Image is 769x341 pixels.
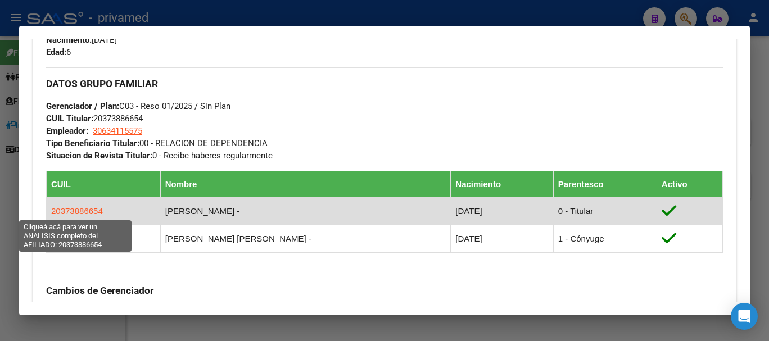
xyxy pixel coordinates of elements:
[46,113,93,124] strong: CUIL Titular:
[553,225,657,252] td: 1 - Cónyuge
[451,171,553,197] th: Nacimiento
[93,126,142,136] span: 30634115575
[46,101,230,111] span: C03 - Reso 01/2025 / Sin Plan
[160,171,451,197] th: Nombre
[51,206,103,216] span: 20373886654
[46,78,723,90] h3: DATOS GRUPO FAMILIAR
[160,225,451,252] td: [PERSON_NAME] [PERSON_NAME] -
[47,171,161,197] th: CUIL
[46,35,92,45] strong: Nacimiento:
[553,171,657,197] th: Parentesco
[451,197,553,225] td: [DATE]
[46,47,71,57] span: 6
[46,284,723,297] h3: Cambios de Gerenciador
[731,303,758,330] div: Open Intercom Messenger
[46,35,117,45] span: [DATE]
[46,151,152,161] strong: Situacion de Revista Titular:
[46,126,88,136] strong: Empleador:
[553,197,657,225] td: 0 - Titular
[46,138,139,148] strong: Tipo Beneficiario Titular:
[657,171,722,197] th: Activo
[46,138,268,148] span: 00 - RELACION DE DEPENDENCIA
[451,225,553,252] td: [DATE]
[46,113,143,124] span: 20373886654
[160,197,451,225] td: [PERSON_NAME] -
[46,47,66,57] strong: Edad:
[46,101,119,111] strong: Gerenciador / Plan:
[51,234,103,243] span: 27395540993
[46,151,273,161] span: 0 - Recibe haberes regularmente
